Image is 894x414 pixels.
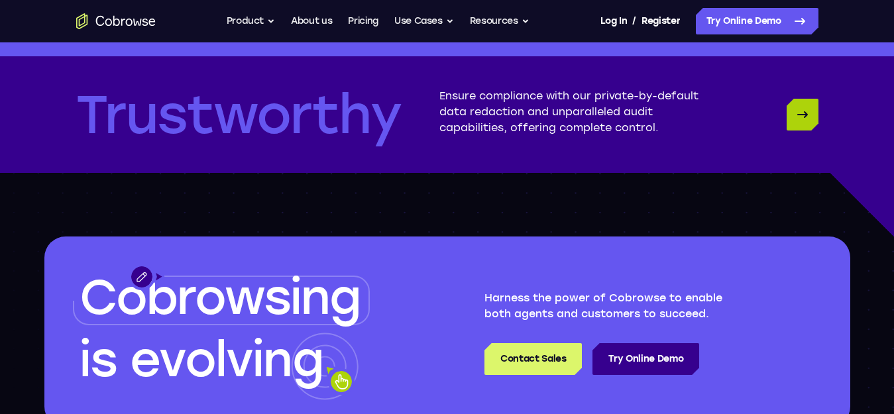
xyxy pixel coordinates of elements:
[291,8,332,34] a: About us
[130,331,323,388] span: evolving
[80,269,361,326] span: Cobrowsing
[642,8,680,34] a: Register
[600,8,627,34] a: Log In
[632,13,636,29] span: /
[787,99,818,130] a: Trustworthy
[76,88,401,141] p: Trustworthy
[592,343,699,375] a: Try Online Demo
[696,8,818,34] a: Try Online Demo
[76,13,156,29] a: Go to the home page
[80,331,117,388] span: is
[470,8,530,34] button: Resources
[348,8,378,34] a: Pricing
[439,88,723,141] p: Ensure compliance with our private-by-default data redaction and unparalleled audit capabilities,...
[484,290,751,322] p: Harness the power of Cobrowse to enable both agents and customers to succeed.
[394,8,454,34] button: Use Cases
[227,8,276,34] button: Product
[484,343,582,375] a: Contact Sales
